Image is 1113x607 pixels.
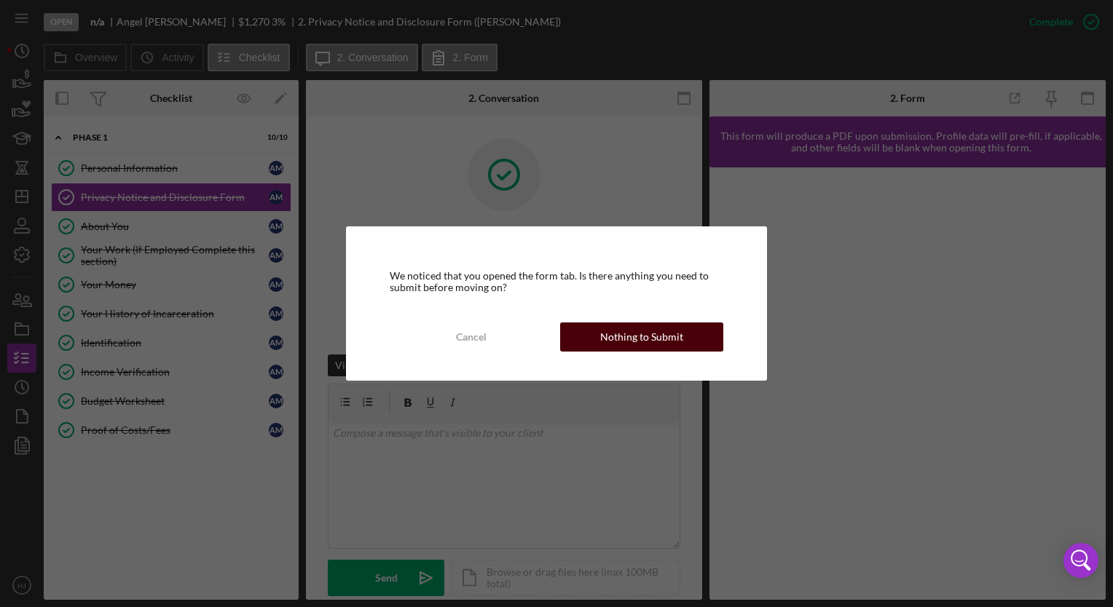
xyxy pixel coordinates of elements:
[390,270,723,293] div: We noticed that you opened the form tab. Is there anything you need to submit before moving on?
[600,322,683,352] div: Nothing to Submit
[1063,543,1098,578] div: Open Intercom Messenger
[560,322,723,352] button: Nothing to Submit
[390,322,553,352] button: Cancel
[456,322,487,352] div: Cancel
